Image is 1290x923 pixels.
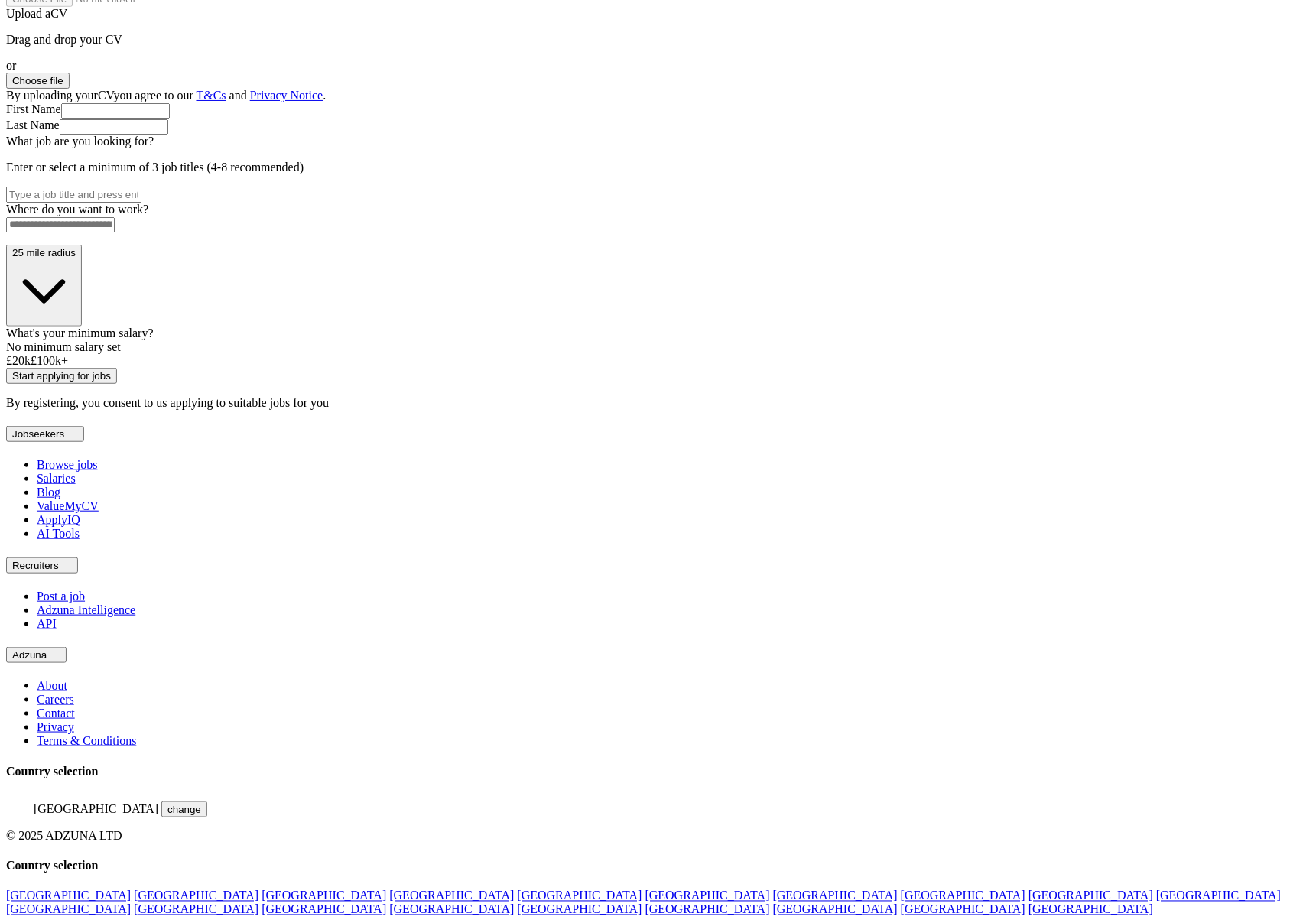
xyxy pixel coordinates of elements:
a: [GEOGRAPHIC_DATA] [262,889,386,902]
a: Blog [37,486,60,499]
img: toggle icon [61,562,72,569]
span: Recruiters [12,560,59,571]
a: Adzuna Intelligence [37,603,135,616]
a: [GEOGRAPHIC_DATA] [1156,889,1281,902]
a: [GEOGRAPHIC_DATA] [518,889,642,902]
a: About [37,679,67,692]
a: [GEOGRAPHIC_DATA] [773,903,898,916]
a: Post a job [37,590,85,603]
a: [GEOGRAPHIC_DATA] [645,889,770,902]
h4: Country selection [6,860,1284,873]
a: [GEOGRAPHIC_DATA] [262,903,386,916]
a: Browse jobs [37,458,98,471]
img: toggle icon [50,652,60,658]
label: Last Name [6,119,60,132]
div: By uploading your CV you agree to our and . [6,89,1284,102]
a: [GEOGRAPHIC_DATA] [518,903,642,916]
span: Jobseekers [12,428,64,440]
a: ValueMyCV [37,499,99,512]
input: Type a job title and press enter [6,187,141,203]
a: [GEOGRAPHIC_DATA] [645,903,770,916]
span: [GEOGRAPHIC_DATA] [34,802,158,815]
label: First Name [6,102,61,115]
span: Adzuna [12,649,47,661]
a: [GEOGRAPHIC_DATA] [134,889,258,902]
span: £ 20 k [6,354,31,367]
button: Start applying for jobs [6,368,117,384]
a: [GEOGRAPHIC_DATA] [389,903,514,916]
a: [GEOGRAPHIC_DATA] [6,903,131,916]
img: toggle icon [67,431,78,437]
a: [GEOGRAPHIC_DATA] [773,889,898,902]
h4: Country selection [6,765,1284,778]
p: Enter or select a minimum of 3 job titles (4-8 recommended) [6,161,1284,174]
a: Terms & Conditions [37,734,136,747]
button: 25 mile radius [6,245,82,327]
label: Where do you want to work? [6,203,148,216]
a: Careers [37,693,74,706]
a: Salaries [37,472,76,485]
span: £ 100 k+ [31,354,68,367]
span: 25 mile radius [12,247,76,258]
a: [GEOGRAPHIC_DATA] [901,903,1025,916]
a: Privacy [37,720,74,733]
a: Contact [37,707,75,720]
a: ApplyIQ [37,513,80,526]
a: AI Tools [37,527,80,540]
a: [GEOGRAPHIC_DATA] [134,903,258,916]
span: or [6,59,16,72]
a: T&Cs [197,89,226,102]
p: By registering, you consent to us applying to suitable jobs for you [6,396,1284,410]
a: [GEOGRAPHIC_DATA] [389,889,514,902]
a: [GEOGRAPHIC_DATA] [901,889,1025,902]
img: UK flag [6,795,31,813]
label: Upload a CV [6,7,67,20]
label: What job are you looking for? [6,135,154,148]
p: Drag and drop your CV [6,33,1284,47]
a: API [37,617,57,630]
a: [GEOGRAPHIC_DATA] [1028,903,1153,916]
button: Choose file [6,73,70,89]
a: [GEOGRAPHIC_DATA] [1028,889,1153,902]
a: [GEOGRAPHIC_DATA] [6,889,131,902]
label: What's your minimum salary? [6,327,154,340]
a: Privacy Notice [250,89,323,102]
div: No minimum salary set [6,340,1284,354]
div: © 2025 ADZUNA LTD [6,830,1284,843]
button: change [161,801,207,817]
